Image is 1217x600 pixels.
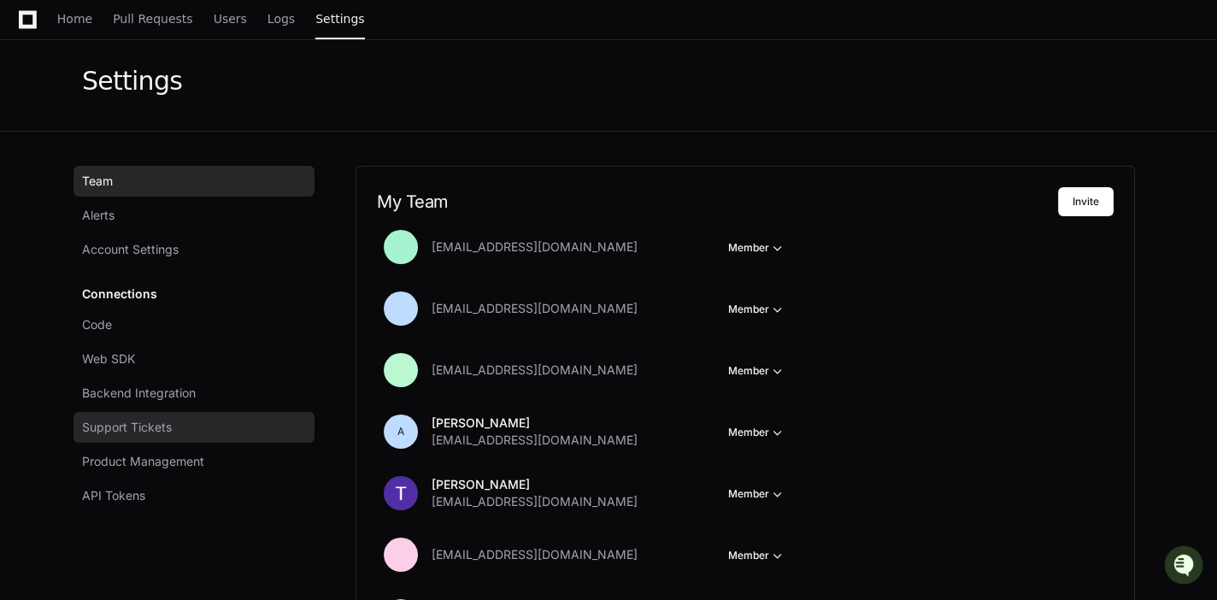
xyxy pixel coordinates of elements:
[377,191,1058,212] h2: My Team
[73,309,315,340] a: Code
[57,14,92,24] span: Home
[397,425,404,438] h1: A
[728,301,786,318] button: Member
[58,127,280,144] div: Start new chat
[82,241,179,258] span: Account Settings
[728,547,786,564] button: Member
[82,207,115,224] span: Alerts
[728,485,786,503] button: Member
[384,476,418,510] img: ACg8ocLXRd2qRgqbUAyUIUlsjQ6w5xxzp76-WIxJ1WSHp2Y1bCTN4A=s96-c
[728,362,786,379] button: Member
[432,415,638,432] p: [PERSON_NAME]
[432,362,638,379] span: [EMAIL_ADDRESS][DOMAIN_NAME]
[73,378,315,409] a: Backend Integration
[73,234,315,265] a: Account Settings
[1058,187,1114,216] button: Invite
[315,14,364,24] span: Settings
[82,453,204,470] span: Product Management
[432,238,638,256] span: [EMAIL_ADDRESS][DOMAIN_NAME]
[432,300,638,317] span: [EMAIL_ADDRESS][DOMAIN_NAME]
[728,239,786,256] button: Member
[73,344,315,374] a: Web SDK
[73,446,315,477] a: Product Management
[728,424,786,441] button: Member
[82,173,113,190] span: Team
[113,14,192,24] span: Pull Requests
[17,17,51,51] img: PlayerZero
[82,350,135,368] span: Web SDK
[73,200,315,231] a: Alerts
[82,487,145,504] span: API Tokens
[170,179,207,192] span: Pylon
[58,144,216,158] div: We're available if you need us!
[82,66,182,97] div: Settings
[432,546,638,563] span: [EMAIL_ADDRESS][DOMAIN_NAME]
[17,68,311,96] div: Welcome
[1162,544,1208,590] iframe: Open customer support
[432,476,638,493] p: [PERSON_NAME]
[82,316,112,333] span: Code
[268,14,295,24] span: Logs
[82,385,196,402] span: Backend Integration
[73,166,315,197] a: Team
[73,480,315,511] a: API Tokens
[291,132,311,153] button: Start new chat
[73,412,315,443] a: Support Tickets
[214,14,247,24] span: Users
[432,432,638,449] span: [EMAIL_ADDRESS][DOMAIN_NAME]
[432,493,638,510] span: [EMAIL_ADDRESS][DOMAIN_NAME]
[82,419,172,436] span: Support Tickets
[121,179,207,192] a: Powered byPylon
[17,127,48,158] img: 1756235613930-3d25f9e4-fa56-45dd-b3ad-e072dfbd1548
